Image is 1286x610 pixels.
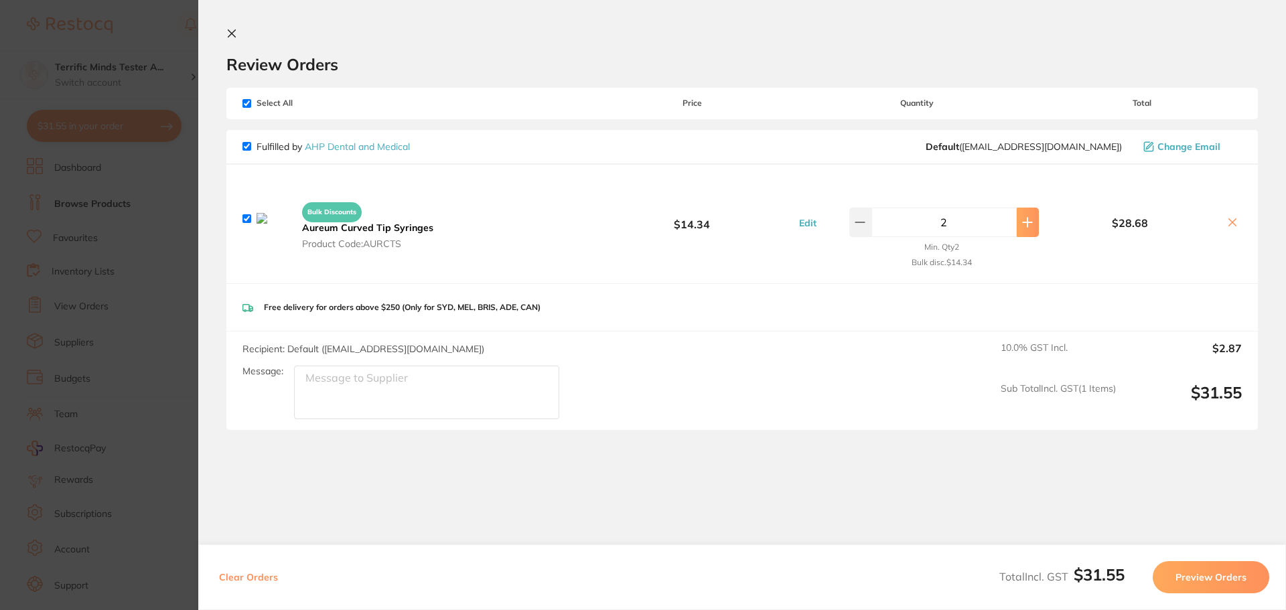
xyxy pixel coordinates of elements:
output: $2.87 [1127,342,1242,372]
b: Aureum Curved Tip Syringes [302,222,433,234]
span: orders@ahpdentalmedical.com.au [926,141,1122,152]
span: Quantity [792,98,1042,108]
label: Message: [242,366,283,377]
span: 10.0 % GST Incl. [1001,342,1116,372]
button: Bulk Discounts Aureum Curved Tip Syringes Product Code:AURCTS [298,196,449,250]
span: Bulk Discounts [302,202,362,222]
a: AHP Dental and Medical [305,141,410,153]
button: Edit [795,217,820,229]
button: Change Email [1139,141,1242,153]
span: Select All [242,98,376,108]
small: Bulk disc. $14.34 [912,258,972,267]
b: $14.34 [592,206,792,231]
span: Total [1042,98,1242,108]
p: Fulfilled by [257,141,410,152]
b: Default [926,141,959,153]
span: Change Email [1157,141,1220,152]
span: Price [592,98,792,108]
small: Min. Qty 2 [924,242,959,252]
img: bWVsNzFqYQ [257,213,287,224]
b: $28.68 [1042,217,1218,229]
span: Product Code: AURCTS [302,238,445,249]
output: $31.55 [1127,383,1242,420]
span: Sub Total Incl. GST ( 1 Items) [1001,383,1116,420]
h2: Review Orders [226,54,1258,74]
p: Free delivery for orders above $250 (Only for SYD, MEL, BRIS, ADE, CAN) [264,303,541,312]
span: Total Incl. GST [999,570,1125,583]
button: Clear Orders [215,561,282,593]
button: Preview Orders [1153,561,1269,593]
span: Recipient: Default ( [EMAIL_ADDRESS][DOMAIN_NAME] ) [242,343,484,355]
b: $31.55 [1074,564,1125,585]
